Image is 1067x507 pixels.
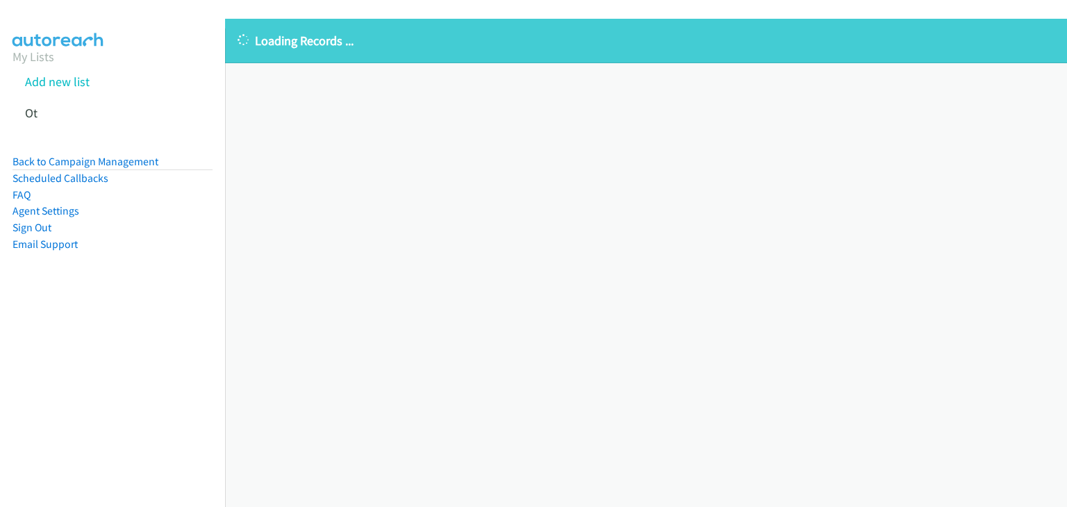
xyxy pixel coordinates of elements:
a: FAQ [13,188,31,201]
a: Back to Campaign Management [13,155,158,168]
a: Scheduled Callbacks [13,172,108,185]
a: Sign Out [13,221,51,234]
a: My Lists [13,49,54,65]
a: Add new list [25,74,90,90]
p: Loading Records ... [238,31,1054,50]
a: Email Support [13,238,78,251]
a: Ot [25,105,38,121]
a: Agent Settings [13,204,79,217]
